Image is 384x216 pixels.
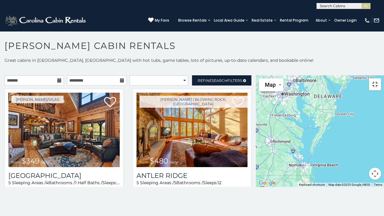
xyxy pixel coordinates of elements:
[136,93,248,167] img: Antler Ridge
[8,180,11,185] span: 5
[369,168,381,180] button: Map camera controls
[257,179,277,187] img: Google
[104,96,116,109] a: Add to favorites
[11,160,20,164] span: from
[8,180,120,195] div: Sleeping Areas / Bathrooms / Sleeps:
[136,172,248,180] a: Antler Ridge
[174,180,176,185] span: 5
[75,180,102,185] span: 1 Half Baths /
[139,96,248,108] a: [PERSON_NAME] / Blowing Rock, [GEOGRAPHIC_DATA]
[41,160,49,164] span: daily
[169,160,178,164] span: daily
[22,157,40,165] span: $349
[192,75,251,85] a: RefineSearchFilters
[212,78,227,83] span: Search
[136,180,139,185] span: 5
[369,78,381,90] button: Toggle fullscreen view
[8,172,120,180] h3: Diamond Creek Lodge
[175,16,210,25] a: Browse Rentals
[257,179,277,187] a: Open this area in Google Maps (opens a new window)
[374,183,382,186] a: Terms
[11,96,64,103] a: [PERSON_NAME]/Vilas
[4,14,88,26] img: White-1-2.png
[46,180,48,185] span: 4
[299,183,325,187] button: Keyboard shortcuts
[150,157,168,165] span: $480
[8,93,120,167] a: Diamond Creek Lodge from $349 daily
[373,17,379,23] img: mail-regular-white.png
[139,160,148,164] span: from
[217,180,221,185] span: 12
[8,172,120,180] a: [GEOGRAPHIC_DATA]
[211,16,247,25] a: Local Area Guide
[364,17,370,23] img: phone-regular-white.png
[249,16,276,25] a: Real Estate
[136,93,248,167] a: Antler Ridge from $480 daily
[136,180,248,195] div: Sleeping Areas / Bathrooms / Sleeps:
[313,16,330,25] a: About
[265,82,276,88] span: Map
[198,78,242,83] span: Refine Filters
[277,16,311,25] a: Rental Program
[148,17,169,23] a: My Favs
[155,18,169,23] span: My Favs
[8,93,120,167] img: Diamond Creek Lodge
[328,183,370,186] span: Map data ©2025 Google, INEGI
[259,78,283,91] button: Change map style
[331,16,360,25] a: Owner Login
